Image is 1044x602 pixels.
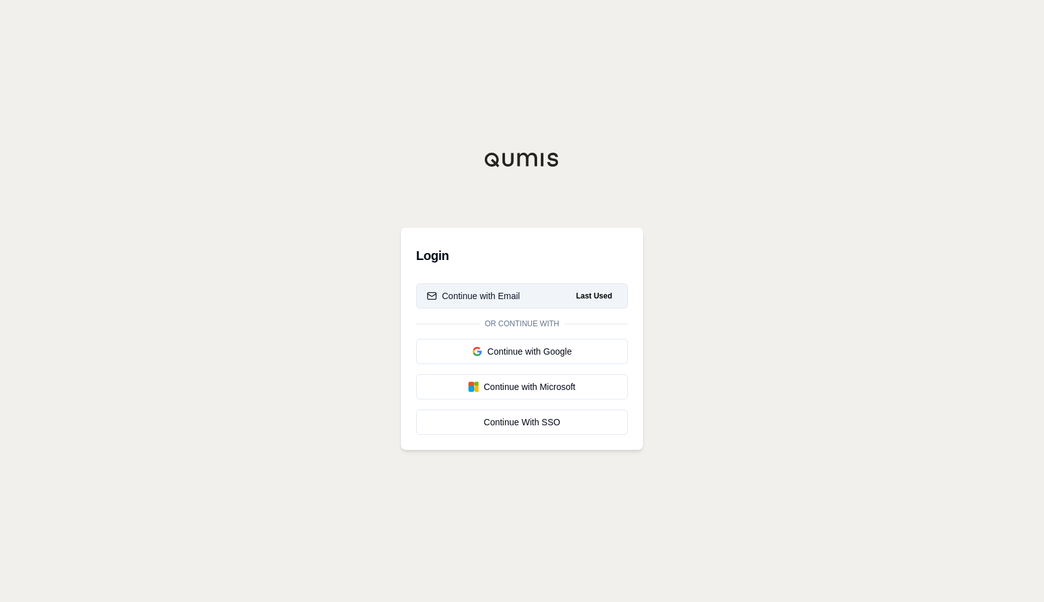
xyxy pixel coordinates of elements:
div: Continue with Google [427,345,617,358]
span: Last Used [571,288,617,304]
div: Continue With SSO [427,416,617,428]
div: Continue with Email [427,290,520,302]
img: Qumis [484,152,560,167]
span: Or continue with [480,319,564,329]
div: Continue with Microsoft [427,381,617,393]
a: Continue With SSO [416,410,628,435]
button: Continue with Microsoft [416,374,628,399]
button: Continue with Google [416,339,628,364]
h3: Login [416,243,628,268]
button: Continue with EmailLast Used [416,283,628,309]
